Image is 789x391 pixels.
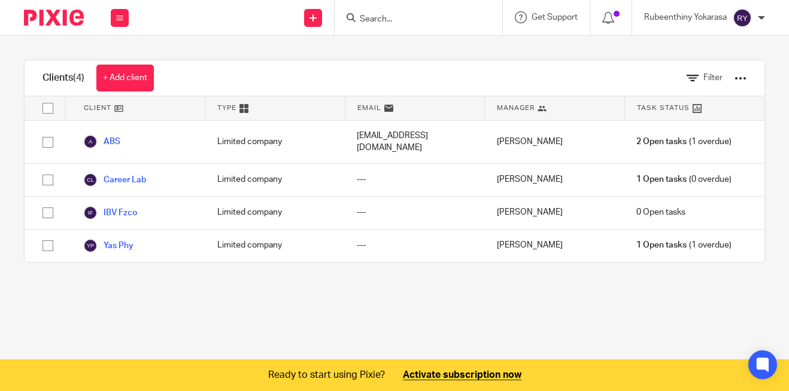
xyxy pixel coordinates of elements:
span: 2 Open tasks [636,136,687,148]
span: 1 Open tasks [636,239,687,251]
div: [PERSON_NAME] [485,164,625,196]
input: Select all [37,97,59,120]
span: Email [357,103,381,113]
span: Task Status [637,103,690,113]
div: [PERSON_NAME] [485,197,625,229]
span: (4) [73,73,84,83]
span: Manager [497,103,535,113]
div: --- [345,197,485,229]
img: svg%3E [83,239,98,253]
input: Search [359,14,466,25]
span: Client [84,103,111,113]
img: svg%3E [83,173,98,187]
span: (0 overdue) [636,173,731,185]
p: Rubeenthiny Yokarasa [644,11,727,23]
div: Limited company [205,197,345,229]
div: [EMAIL_ADDRESS][DOMAIN_NAME] [345,121,485,163]
div: Limited company [205,230,345,262]
span: Filter [703,74,723,82]
span: (1 overdue) [636,136,731,148]
div: --- [345,164,485,196]
div: [PERSON_NAME] [485,121,625,163]
img: svg%3E [733,8,752,28]
div: Limited company [205,121,345,163]
span: 1 Open tasks [636,173,687,185]
img: Pixie [24,10,84,26]
a: ABS [83,135,120,149]
a: Yas Phy [83,239,133,253]
a: Career Lab [83,173,146,187]
img: svg%3E [83,206,98,220]
img: svg%3E [83,135,98,149]
span: Type [217,103,236,113]
span: 0 Open tasks [636,206,685,218]
h1: Clients [43,72,84,84]
div: [PERSON_NAME] [485,230,625,262]
a: IBV Fzco [83,206,137,220]
div: --- [345,230,485,262]
span: Get Support [532,13,578,22]
span: (1 overdue) [636,239,731,251]
a: + Add client [96,65,154,91]
div: Limited company [205,164,345,196]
